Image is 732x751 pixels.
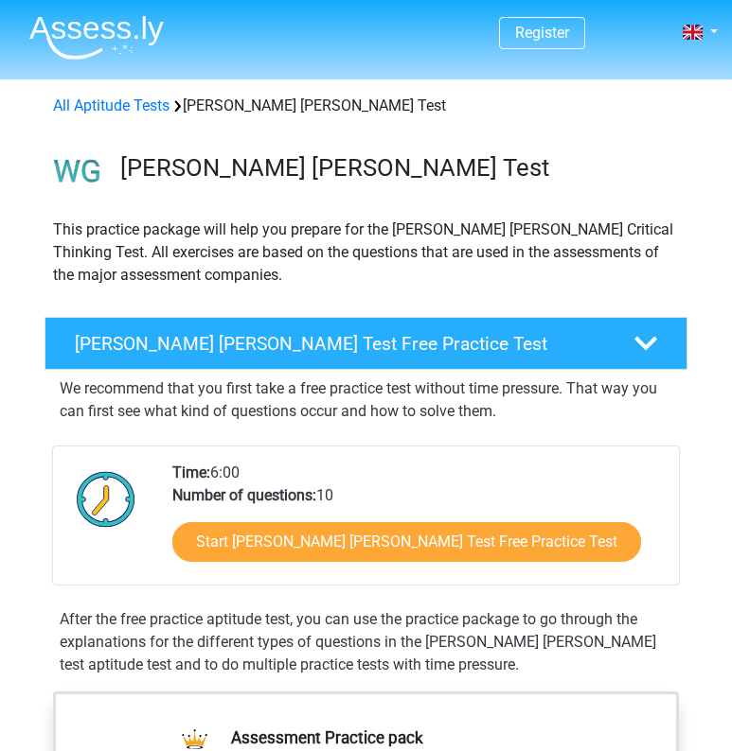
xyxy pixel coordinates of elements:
[45,140,110,203] img: watson glaser test
[172,463,210,481] b: Time:
[60,377,672,423] p: We recommend that you first take a free practice test without time pressure. That way you can fir...
[120,153,672,183] h3: [PERSON_NAME] [PERSON_NAME] Test
[515,24,569,42] a: Register
[52,608,680,676] div: After the free practice aptitude test, you can use the practice package to go through the explana...
[29,15,164,60] img: Assessly
[53,218,679,287] p: This practice package will help you prepare for the [PERSON_NAME] [PERSON_NAME] Critical Thinking...
[68,462,144,536] img: Clock
[75,333,606,355] h4: [PERSON_NAME] [PERSON_NAME] Test Free Practice Test
[53,96,170,114] a: All Aptitude Tests
[45,95,687,117] div: [PERSON_NAME] [PERSON_NAME] Test
[172,522,641,562] a: Start [PERSON_NAME] [PERSON_NAME] Test Free Practice Test
[158,462,678,585] div: 6:00 10
[37,317,695,370] a: [PERSON_NAME] [PERSON_NAME] Test Free Practice Test
[172,486,316,504] b: Number of questions:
